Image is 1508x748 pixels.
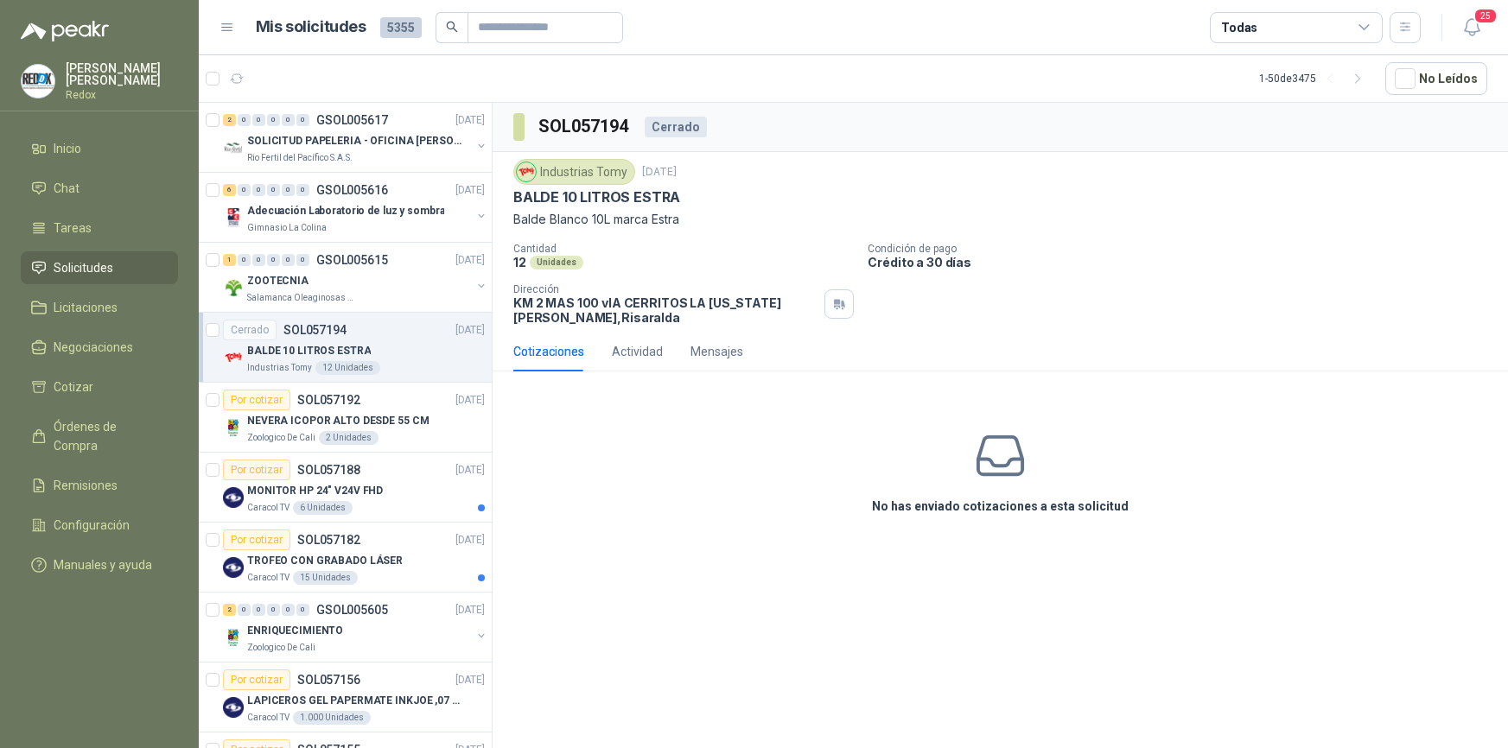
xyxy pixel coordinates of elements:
[238,254,251,266] div: 0
[247,151,353,165] p: Rio Fertil del Pacífico S.A.S.
[54,476,118,495] span: Remisiones
[247,291,356,305] p: Salamanca Oleaginosas SAS
[247,431,315,445] p: Zoologico De Cali
[293,501,353,515] div: 6 Unidades
[455,392,485,409] p: [DATE]
[21,132,178,165] a: Inicio
[21,251,178,284] a: Solicitudes
[223,137,244,158] img: Company Logo
[21,509,178,542] a: Configuración
[297,674,360,686] p: SOL057156
[223,180,488,235] a: 6 0 0 0 0 0 GSOL005616[DATE] Company LogoAdecuación Laboratorio de luz y sombraGimnasio La Colina
[297,464,360,476] p: SOL057188
[21,172,178,205] a: Chat
[223,254,236,266] div: 1
[455,252,485,269] p: [DATE]
[517,162,536,181] img: Company Logo
[22,65,54,98] img: Company Logo
[455,112,485,129] p: [DATE]
[247,501,290,515] p: Caracol TV
[513,255,526,269] p: 12
[54,179,80,198] span: Chat
[223,460,290,480] div: Por cotizar
[316,254,388,266] p: GSOL005615
[54,555,152,574] span: Manuales y ayuda
[223,250,488,305] a: 1 0 0 0 0 0 GSOL005615[DATE] Company LogoZOOTECNIASalamanca Oleaginosas SAS
[238,114,251,126] div: 0
[316,114,388,126] p: GSOL005617
[252,254,265,266] div: 0
[199,662,492,732] a: Por cotizarSOL057156[DATE] Company LogoLAPICEROS GEL PAPERMATE INKJOE ,07 1 LOGO 1 TINTACaracol T...
[21,212,178,244] a: Tareas
[223,114,236,126] div: 2
[513,295,818,325] p: KM 2 MAS 100 vIA CERRITOS LA [US_STATE] [PERSON_NAME] , Risaralda
[513,159,635,185] div: Industrias Tomy
[530,256,583,269] div: Unidades
[21,21,109,41] img: Logo peakr
[54,516,130,535] span: Configuración
[538,113,631,140] h3: SOL057194
[267,254,280,266] div: 0
[282,114,295,126] div: 0
[199,453,492,523] a: Por cotizarSOL057188[DATE] Company LogoMONITOR HP 24" V24V FHDCaracol TV6 Unidades
[513,243,854,255] p: Cantidad
[54,219,92,238] span: Tareas
[238,184,251,196] div: 0
[316,184,388,196] p: GSOL005616
[199,523,492,593] a: Por cotizarSOL057182[DATE] Company LogoTROFEO CON GRABADO LÁSERCaracol TV15 Unidades
[316,604,388,616] p: GSOL005605
[1473,8,1498,24] span: 25
[612,342,663,361] div: Actividad
[267,114,280,126] div: 0
[455,602,485,618] p: [DATE]
[296,254,309,266] div: 0
[247,693,462,709] p: LAPICEROS GEL PAPERMATE INKJOE ,07 1 LOGO 1 TINTA
[319,431,379,445] div: 2 Unidades
[247,343,371,359] p: BALDE 10 LITROS ESTRA
[223,184,236,196] div: 6
[54,377,93,396] span: Cotizar
[282,184,295,196] div: 0
[223,604,236,616] div: 2
[223,697,244,718] img: Company Logo
[380,17,422,38] span: 5355
[21,291,178,324] a: Licitaciones
[21,371,178,403] a: Cotizar
[455,462,485,479] p: [DATE]
[223,320,277,340] div: Cerrado
[21,548,178,581] a: Manuales y ayuda
[296,184,309,196] div: 0
[446,21,458,33] span: search
[54,338,133,357] span: Negociaciones
[238,604,251,616] div: 0
[455,672,485,688] p: [DATE]
[247,361,312,375] p: Industrias Tomy
[223,417,244,438] img: Company Logo
[513,342,584,361] div: Cotizaciones
[267,604,280,616] div: 0
[247,483,383,499] p: MONITOR HP 24" V24V FHD
[247,203,444,219] p: Adecuación Laboratorio de luz y sombra
[223,529,290,550] div: Por cotizar
[223,599,488,655] a: 2 0 0 0 0 0 GSOL005605[DATE] Company LogoENRIQUECIMIENTOZoologico De Cali
[54,139,81,158] span: Inicio
[296,114,309,126] div: 0
[297,534,360,546] p: SOL057182
[247,641,315,655] p: Zoologico De Cali
[513,210,1487,229] p: Balde Blanco 10L marca Estra
[293,571,358,585] div: 15 Unidades
[54,258,113,277] span: Solicitudes
[282,254,295,266] div: 0
[690,342,743,361] div: Mensajes
[247,133,462,149] p: SOLICITUD PAPELERIA - OFICINA [PERSON_NAME]
[199,383,492,453] a: Por cotizarSOL057192[DATE] Company LogoNEVERA ICOPOR ALTO DESDE 55 CMZoologico De Cali2 Unidades
[223,110,488,165] a: 2 0 0 0 0 0 GSOL005617[DATE] Company LogoSOLICITUD PAPELERIA - OFICINA [PERSON_NAME]Rio Fertil de...
[21,410,178,462] a: Órdenes de Compra
[252,114,265,126] div: 0
[223,347,244,368] img: Company Logo
[642,164,677,181] p: [DATE]
[247,553,403,569] p: TROFEO CON GRABADO LÁSER
[199,313,492,383] a: CerradoSOL057194[DATE] Company LogoBALDE 10 LITROS ESTRAIndustrias Tomy12 Unidades
[223,277,244,298] img: Company Logo
[223,487,244,508] img: Company Logo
